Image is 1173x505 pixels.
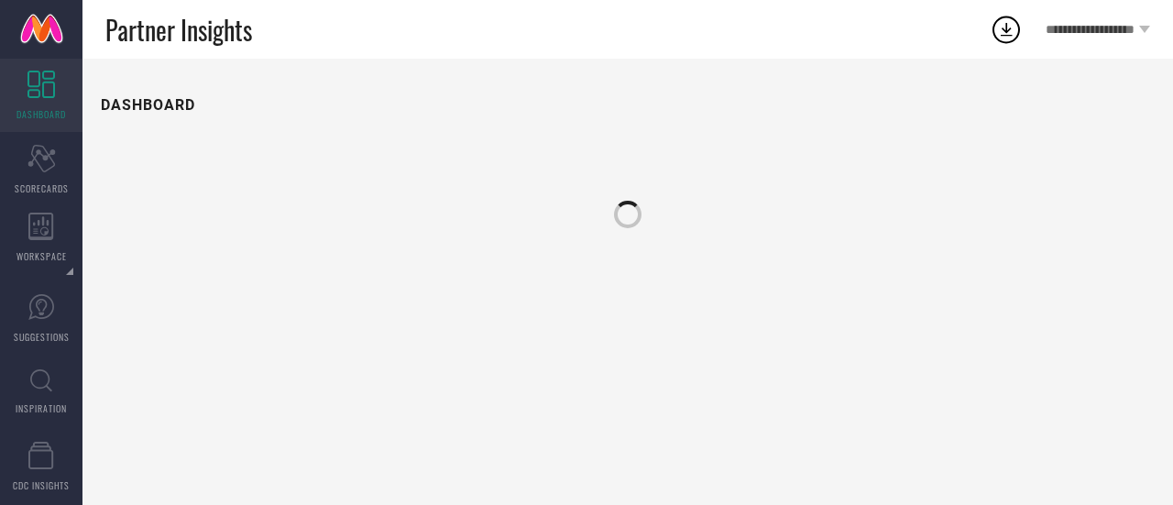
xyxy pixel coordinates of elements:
span: SCORECARDS [15,181,69,195]
span: Partner Insights [105,11,252,49]
span: WORKSPACE [16,249,67,263]
span: INSPIRATION [16,401,67,415]
h1: DASHBOARD [101,96,195,114]
div: Open download list [990,13,1023,46]
span: CDC INSIGHTS [13,478,70,492]
span: DASHBOARD [16,107,66,121]
span: SUGGESTIONS [14,330,70,344]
